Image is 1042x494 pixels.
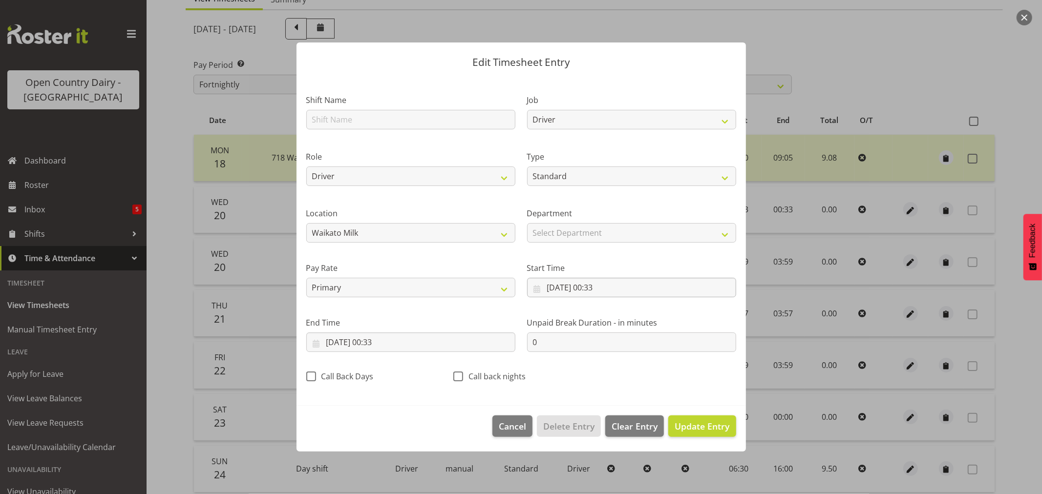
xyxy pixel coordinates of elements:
button: Delete Entry [537,415,601,437]
p: Edit Timesheet Entry [306,57,736,67]
span: Update Entry [675,420,729,432]
button: Feedback - Show survey [1023,214,1042,280]
input: Click to select... [306,332,515,352]
label: Unpaid Break Duration - in minutes [527,317,736,329]
label: Job [527,94,736,106]
button: Cancel [492,415,532,437]
button: Clear Entry [605,415,664,437]
span: Cancel [499,420,526,432]
label: Start Time [527,262,736,274]
span: Call Back Days [316,371,374,381]
label: Role [306,151,515,163]
span: Clear Entry [612,420,658,432]
input: Click to select... [527,278,736,297]
span: Call back nights [463,371,526,381]
label: Department [527,207,736,219]
label: Location [306,207,515,219]
input: Unpaid Break Duration [527,332,736,352]
label: Type [527,151,736,163]
span: Feedback [1028,224,1037,258]
label: Pay Rate [306,262,515,274]
button: Update Entry [668,415,736,437]
label: Shift Name [306,94,515,106]
input: Shift Name [306,110,515,129]
span: Delete Entry [543,420,595,432]
label: End Time [306,317,515,329]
